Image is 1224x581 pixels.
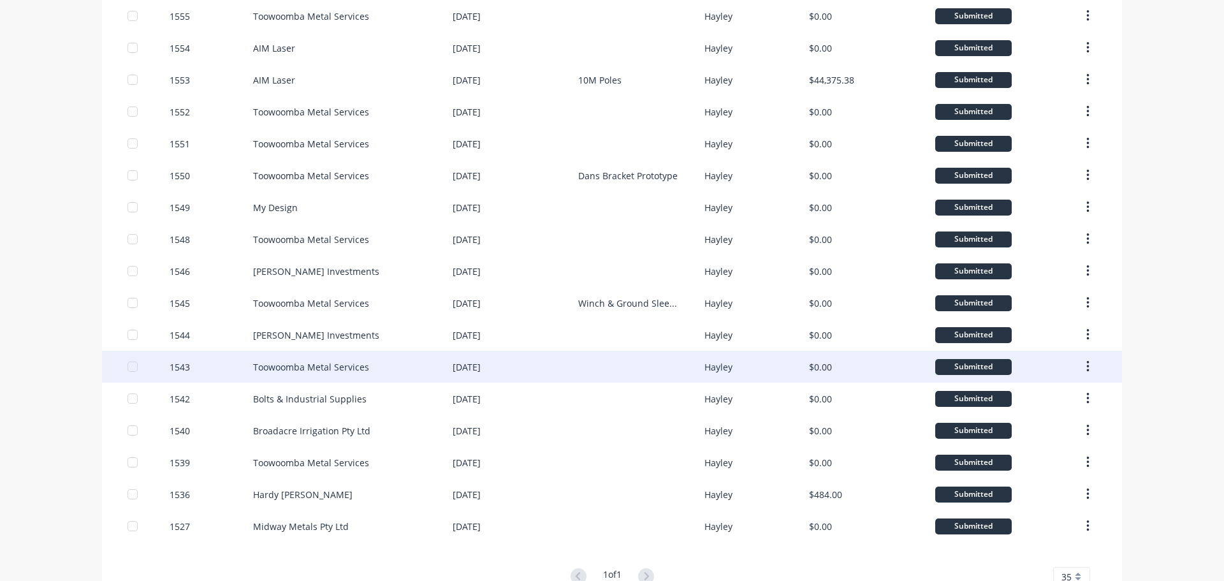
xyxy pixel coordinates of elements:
[453,520,481,533] div: [DATE]
[170,201,190,214] div: 1549
[253,360,369,374] div: Toowoomba Metal Services
[253,73,295,87] div: AIM Laser
[704,297,732,310] div: Hayley
[453,488,481,501] div: [DATE]
[170,488,190,501] div: 1536
[704,137,732,151] div: Hayley
[453,201,481,214] div: [DATE]
[170,392,190,406] div: 1542
[935,487,1012,503] div: Submitted
[809,105,832,119] div: $0.00
[704,73,732,87] div: Hayley
[453,265,481,278] div: [DATE]
[453,169,481,182] div: [DATE]
[170,10,190,23] div: 1555
[253,297,369,310] div: Toowoomba Metal Services
[453,73,481,87] div: [DATE]
[170,265,190,278] div: 1546
[704,169,732,182] div: Hayley
[253,10,369,23] div: Toowoomba Metal Services
[704,424,732,438] div: Hayley
[253,201,298,214] div: My Design
[253,392,367,406] div: Bolts & Industrial Supplies
[935,423,1012,439] div: Submitted
[935,40,1012,56] div: Submitted
[704,105,732,119] div: Hayley
[809,265,832,278] div: $0.00
[253,456,369,469] div: Toowoomba Metal Services
[170,41,190,55] div: 1554
[809,233,832,246] div: $0.00
[253,105,369,119] div: Toowoomba Metal Services
[704,233,732,246] div: Hayley
[704,201,732,214] div: Hayley
[935,518,1012,534] div: Submitted
[935,327,1012,343] div: Submitted
[253,137,369,151] div: Toowoomba Metal Services
[170,73,190,87] div: 1553
[578,73,622,87] div: 10M Poles
[453,105,481,119] div: [DATE]
[170,424,190,438] div: 1540
[253,424,370,438] div: Broadacre Irrigation Pty Ltd
[704,328,732,342] div: Hayley
[578,169,678,182] div: Dans Bracket Prototype
[453,328,481,342] div: [DATE]
[935,232,1012,247] div: Submitted
[704,456,732,469] div: Hayley
[809,360,832,374] div: $0.00
[809,137,832,151] div: $0.00
[809,297,832,310] div: $0.00
[170,328,190,342] div: 1544
[453,41,481,55] div: [DATE]
[704,360,732,374] div: Hayley
[453,392,481,406] div: [DATE]
[578,297,678,310] div: Winch & Ground Sleeves
[809,328,832,342] div: $0.00
[809,520,832,533] div: $0.00
[253,328,379,342] div: [PERSON_NAME] Investments
[453,233,481,246] div: [DATE]
[935,104,1012,120] div: Submitted
[935,8,1012,24] div: Submitted
[935,168,1012,184] div: Submitted
[453,360,481,374] div: [DATE]
[704,41,732,55] div: Hayley
[170,105,190,119] div: 1552
[170,520,190,533] div: 1527
[809,456,832,469] div: $0.00
[704,392,732,406] div: Hayley
[809,10,832,23] div: $0.00
[704,265,732,278] div: Hayley
[253,169,369,182] div: Toowoomba Metal Services
[253,265,379,278] div: [PERSON_NAME] Investments
[170,456,190,469] div: 1539
[809,392,832,406] div: $0.00
[453,424,481,438] div: [DATE]
[935,391,1012,407] div: Submitted
[704,488,732,501] div: Hayley
[935,263,1012,279] div: Submitted
[453,137,481,151] div: [DATE]
[253,233,369,246] div: Toowoomba Metal Services
[704,10,732,23] div: Hayley
[809,73,854,87] div: $44,375.38
[170,297,190,310] div: 1545
[170,233,190,246] div: 1548
[704,520,732,533] div: Hayley
[453,10,481,23] div: [DATE]
[170,360,190,374] div: 1543
[809,41,832,55] div: $0.00
[170,137,190,151] div: 1551
[935,72,1012,88] div: Submitted
[935,359,1012,375] div: Submitted
[935,136,1012,152] div: Submitted
[935,455,1012,471] div: Submitted
[809,488,842,501] div: $484.00
[809,169,832,182] div: $0.00
[453,297,481,310] div: [DATE]
[453,456,481,469] div: [DATE]
[935,295,1012,311] div: Submitted
[253,520,349,533] div: Midway Metals Pty Ltd
[935,200,1012,216] div: Submitted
